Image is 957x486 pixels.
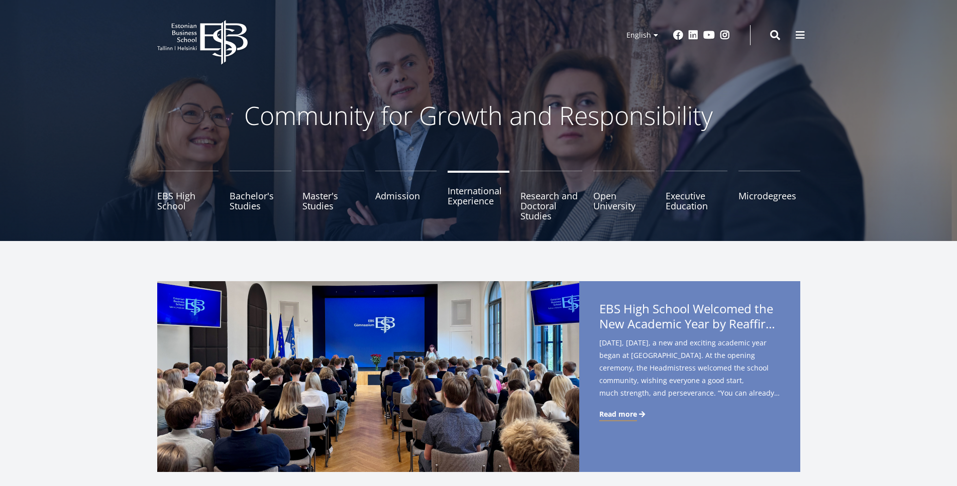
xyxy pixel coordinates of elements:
[666,171,727,221] a: Executive Education
[703,30,715,40] a: Youtube
[738,171,800,221] a: Microdegrees
[688,30,698,40] a: Linkedin
[720,30,730,40] a: Instagram
[673,30,683,40] a: Facebook
[599,336,780,403] span: [DATE], [DATE], a new and exciting academic year began at [GEOGRAPHIC_DATA]. At the opening cerem...
[599,387,780,399] span: much strength, and perseverance. “You can already feel the autumn in the air – and in a way it’s ...
[375,171,437,221] a: Admission
[599,409,647,419] a: Read more
[157,171,219,221] a: EBS High School
[157,281,579,472] img: a
[599,409,637,419] span: Read more
[230,171,291,221] a: Bachelor's Studies
[212,100,745,131] p: Community for Growth and Responsibility
[448,171,509,221] a: International Experience
[599,301,780,334] span: EBS High School Welcomed the
[520,171,582,221] a: Research and Doctoral Studies
[599,316,780,331] span: New Academic Year by Reaffirming Its Core Values
[302,171,364,221] a: Master's Studies
[593,171,655,221] a: Open University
